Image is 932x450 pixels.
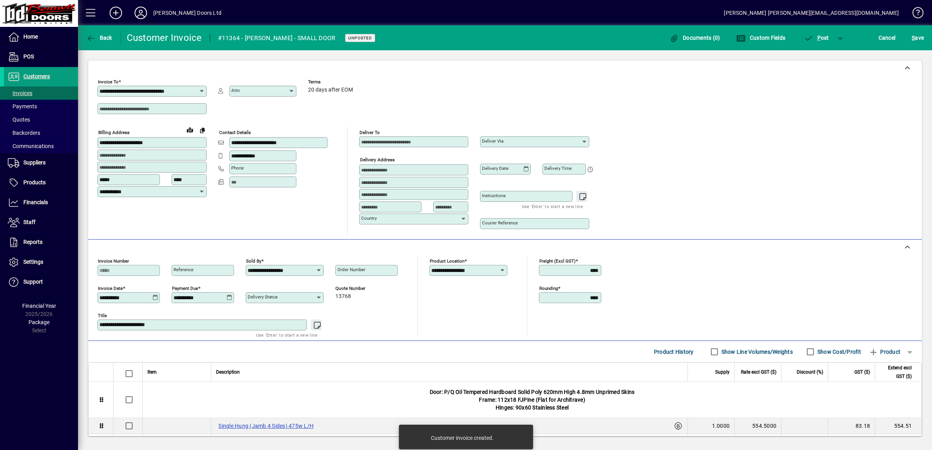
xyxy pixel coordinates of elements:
span: Product [869,346,900,358]
span: ave [912,32,924,44]
span: Back [86,35,112,41]
a: Financials [4,193,78,212]
mat-label: Deliver To [360,130,380,135]
span: Support [23,279,43,285]
mat-label: Delivery status [248,294,278,300]
button: Profile [128,6,153,20]
span: Products [23,179,46,185]
span: Communications [8,143,54,149]
a: Reports [4,233,78,252]
td: 123.50 [875,434,921,450]
label: Show Line Volumes/Weights [720,348,793,356]
button: Post [800,31,833,45]
span: Reports [23,239,43,245]
td: 0.0000 [781,434,828,450]
label: Show Cost/Profit [816,348,861,356]
mat-label: Product location [430,258,464,264]
mat-label: Country [361,215,377,221]
a: Communications [4,139,78,153]
button: Save [910,31,926,45]
mat-label: Delivery time [544,166,572,171]
mat-label: Reference [174,267,193,272]
span: Backorders [8,130,40,136]
span: Description [216,368,240,376]
a: POS [4,47,78,67]
span: Financials [23,199,48,205]
mat-label: Freight (excl GST) [539,258,576,264]
span: ost [804,35,829,41]
div: Customer Invoice [127,32,202,44]
a: Support [4,272,78,292]
span: Unposted [348,35,372,41]
app-page-header-button: Back [78,31,121,45]
span: GST ($) [854,368,870,376]
mat-label: Phone [231,165,244,171]
button: Copy to Delivery address [196,124,209,136]
div: [PERSON_NAME] [PERSON_NAME][EMAIL_ADDRESS][DOMAIN_NAME] [724,7,899,19]
mat-label: Invoice date [98,286,123,291]
span: Custom Fields [736,35,785,41]
mat-label: Order number [337,267,365,272]
div: Customer invoice created. [431,434,494,442]
span: Documents (0) [670,35,720,41]
a: Quotes [4,113,78,126]
a: Suppliers [4,153,78,173]
button: Back [84,31,114,45]
span: POS [23,53,34,60]
td: 554.51 [875,418,921,434]
a: Payments [4,100,78,113]
span: Extend excl GST ($) [880,364,912,381]
span: 20 days after EOM [308,87,353,93]
a: Staff [4,213,78,232]
span: Home [23,34,38,40]
mat-label: Payment due [172,286,198,291]
span: Quotes [8,116,30,123]
span: Payments [8,103,37,109]
mat-label: Invoice To [98,79,119,85]
div: [PERSON_NAME] Doors Ltd [153,7,221,19]
span: Financial Year [22,303,56,309]
mat-hint: Use 'Enter' to start a new line [522,202,583,211]
a: Knowledge Base [907,2,922,27]
mat-label: Instructions [482,193,506,198]
mat-label: Courier Reference [482,220,518,226]
a: Products [4,173,78,192]
div: #11364 - [PERSON_NAME] - SMALL DOOR [218,32,336,44]
span: S [912,35,915,41]
span: Item [147,368,157,376]
button: Cancel [877,31,898,45]
span: Discount (%) [797,368,823,376]
a: Invoices [4,86,78,100]
mat-label: Sold by [246,258,261,264]
span: Quote number [335,286,382,291]
span: Customers [23,73,50,79]
button: Product [865,345,904,359]
div: 554.5000 [739,422,776,430]
mat-label: Title [98,313,107,318]
div: Door: P/Q Oil Tempered Hardboard Solid Poly 620mm High 4.8mm Unprimed Skins Frame: 112x18 FJPine ... [143,382,921,418]
td: 83.18 [828,418,875,434]
button: Product History [651,345,697,359]
mat-label: Attn [231,88,240,93]
span: Suppliers [23,159,46,166]
span: Staff [23,219,35,225]
mat-label: Invoice number [98,258,129,264]
span: Invoices [8,90,32,96]
button: Custom Fields [734,31,787,45]
mat-label: Delivery date [482,166,509,171]
span: Cancel [879,32,896,44]
span: Rate excl GST ($) [741,368,776,376]
td: 18.53 [828,434,875,450]
button: Add [103,6,128,20]
label: Single Hung (Jamb 4 Sides) 475w L/H [216,421,316,431]
span: Terms [308,79,355,85]
span: P [817,35,821,41]
a: Home [4,27,78,47]
a: Backorders [4,126,78,139]
a: Settings [4,252,78,272]
mat-label: Deliver via [482,138,503,144]
span: Supply [715,368,730,376]
a: View on map [184,124,196,136]
mat-hint: Use 'Enter' to start a new line [256,330,317,339]
span: Settings [23,259,43,265]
